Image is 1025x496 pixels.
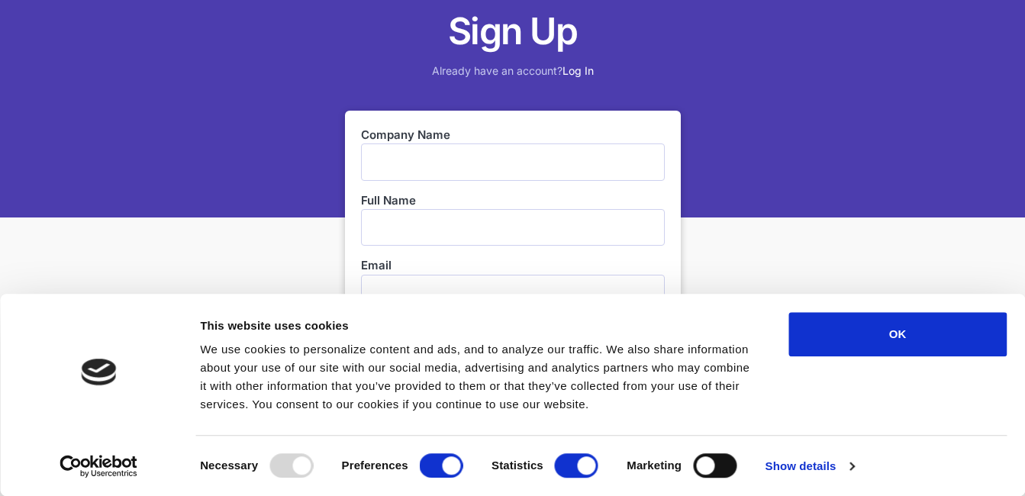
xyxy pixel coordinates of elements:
[788,312,1007,356] button: OK
[342,459,408,472] strong: Preferences
[361,257,665,274] label: Email
[766,455,854,478] a: Show details
[81,359,116,385] img: logo
[32,455,166,478] a: Usercentrics Cookiebot - opens in a new window
[361,192,665,209] label: Full Name
[562,64,594,77] a: Log In
[492,459,543,472] strong: Statistics
[200,459,258,472] strong: Necessary
[200,340,754,414] div: We use cookies to personalize content and ads, and to analyze our traffic. We also share informat...
[200,317,754,335] div: This website uses cookies
[627,459,682,472] strong: Marketing
[361,127,665,143] label: Company Name
[199,447,200,448] legend: Consent Selection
